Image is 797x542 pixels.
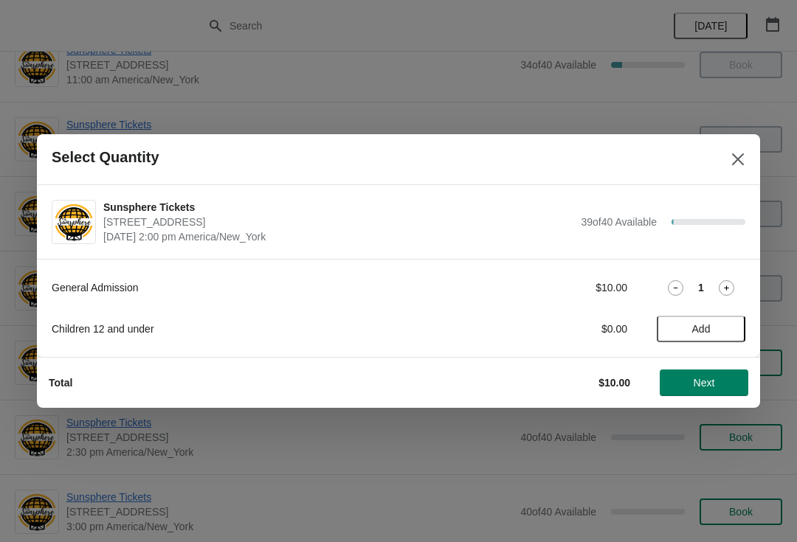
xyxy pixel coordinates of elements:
[103,215,573,229] span: [STREET_ADDRESS]
[103,200,573,215] span: Sunsphere Tickets
[52,322,461,336] div: Children 12 and under
[581,216,657,228] span: 39 of 40 Available
[657,316,745,342] button: Add
[694,377,715,389] span: Next
[52,280,461,295] div: General Admission
[52,202,95,243] img: Sunsphere Tickets | 810 Clinch Avenue, Knoxville, TN, USA | September 11 | 2:00 pm America/New_York
[49,377,72,389] strong: Total
[598,377,630,389] strong: $10.00
[491,322,627,336] div: $0.00
[103,229,573,244] span: [DATE] 2:00 pm America/New_York
[660,369,748,396] button: Next
[491,280,627,295] div: $10.00
[698,280,704,295] strong: 1
[725,146,751,173] button: Close
[52,149,159,166] h2: Select Quantity
[692,323,711,335] span: Add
